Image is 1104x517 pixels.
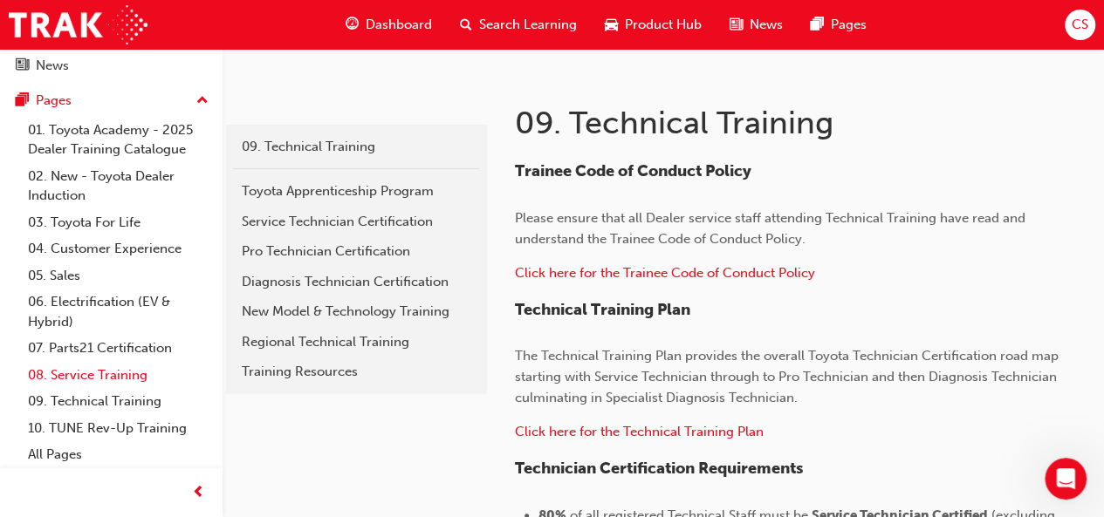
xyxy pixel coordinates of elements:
[192,482,205,504] span: prev-icon
[515,424,764,439] a: ​Click here for the Technical Training Plan
[7,50,216,82] a: News
[11,7,45,40] button: go back
[306,7,338,38] div: Close
[332,7,446,43] a: guage-iconDashboard
[515,104,971,142] h1: 09. Technical Training
[1045,458,1087,500] iframe: Intercom live chat
[196,90,209,112] span: up-icon
[625,15,702,35] span: Product Hub
[49,232,223,246] a: Technical Training Calendars
[21,415,216,442] a: 10. TUNE Rev-Up Training
[346,14,359,36] span: guage-icon
[50,10,78,37] div: Profile image for Trak
[716,7,797,43] a: news-iconNews
[1072,15,1088,35] span: CS
[233,267,480,297] a: Diagnosis Technician Certification
[85,9,114,22] h1: Trak
[85,22,161,39] p: Active [DATE]
[242,137,471,157] div: 09. Technical Training
[242,272,471,292] div: Diagnosis Technician Certification
[7,85,216,117] button: Pages
[21,209,216,236] a: 03. Toyota For Life
[242,181,471,201] div: Toyota Apprenticeship Program
[21,441,216,468] a: All Pages
[21,235,216,262] a: 04. Customer Experience
[831,15,867,35] span: Pages
[605,14,618,36] span: car-icon
[515,300,690,319] span: Technical Training Plan
[233,236,480,267] a: Pro Technician Certification
[36,91,72,111] div: Pages
[233,357,480,387] a: Training Resources
[36,122,64,150] div: Profile image for Trak
[49,211,195,225] a: Toyota Network Training
[242,332,471,352] div: Regional Technical Training
[9,5,147,44] img: Trak
[479,15,577,35] span: Search Learning
[233,327,480,357] a: Regional Technical Training
[515,265,815,281] a: Click here for the Trainee Code of Conduct Policy
[273,7,306,40] button: Home
[591,7,716,43] a: car-iconProduct Hub
[21,262,216,289] a: 05. Sales
[515,210,1029,247] span: Please ensure that all Dealer service staff attending Technical Training have read and understand...
[460,14,472,36] span: search-icon
[21,163,216,209] a: 02. New - Toyota Dealer Induction
[366,15,432,35] span: Dashboard
[14,100,335,298] div: Trak says…
[21,362,216,389] a: 08. Service Training
[242,241,471,262] div: Pro Technician Certification
[515,459,803,478] span: Technician Certification Requirements
[16,93,29,109] span: pages-icon
[16,58,29,74] span: news-icon
[233,132,480,162] a: 09. Technical Training
[233,296,480,327] a: New Model & Technology Training
[242,302,471,322] div: New Model & Technology Training
[797,7,881,43] a: pages-iconPages
[21,388,216,415] a: 09. Technical Training
[750,15,783,35] span: News
[49,191,105,205] a: Technical
[515,424,764,439] span: Click here for the Technical Training Plan
[233,176,480,207] a: Toyota Apprenticeship Program
[21,117,216,163] a: 01. Toyota Academy - 2025 Dealer Training Catalogue
[1065,10,1095,40] button: CS
[515,348,1062,405] span: The Technical Training Plan provides the overall Toyota Technician Certification road map startin...
[36,56,69,76] div: News
[21,335,216,362] a: 07. Parts21 Certification
[811,14,824,36] span: pages-icon
[242,212,471,232] div: Service Technician Certification
[730,14,743,36] span: news-icon
[446,7,591,43] a: search-iconSearch Learning
[36,164,313,181] div: Looking for a specific page?
[78,129,101,142] span: Trak
[242,362,471,382] div: Training Resources
[233,207,480,237] a: Service Technician Certification
[515,161,751,180] span: Trainee Code of Conduct Policy
[21,289,216,335] a: 06. Electrification (EV & Hybrid)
